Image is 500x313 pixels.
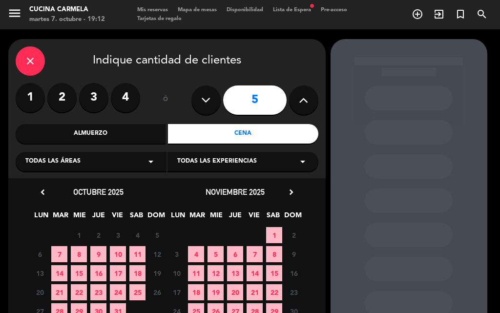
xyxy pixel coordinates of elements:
[16,46,318,76] div: Indique cantidad de clientes
[71,227,87,243] span: 1
[265,209,281,226] span: SAB
[170,209,186,226] span: LUN
[71,246,87,262] span: 8
[150,83,182,117] div: ó
[246,209,262,226] span: VIE
[51,284,67,300] span: 21
[208,284,224,300] span: 19
[111,83,140,112] label: 4
[208,246,224,262] span: 5
[32,284,48,300] span: 20
[71,209,87,226] span: MIE
[286,246,302,262] span: 9
[90,265,106,281] span: 16
[29,15,105,24] div: martes 7. octubre - 19:12
[145,156,157,167] i: arrow_drop_down
[168,246,185,262] span: 3
[52,209,68,226] span: MAR
[168,284,185,300] span: 17
[189,209,205,226] span: MAR
[110,227,126,243] span: 3
[32,265,48,281] span: 13
[32,246,48,262] span: 6
[110,246,126,262] span: 10
[247,265,263,281] span: 14
[110,284,126,300] span: 24
[129,227,146,243] span: 4
[266,265,282,281] span: 15
[132,7,173,13] span: Mis reservas
[286,227,302,243] span: 2
[129,246,146,262] span: 11
[286,187,296,197] i: chevron_right
[129,284,146,300] span: 25
[128,209,145,226] span: SAB
[284,209,300,226] span: DOM
[24,55,36,67] i: close
[247,246,263,262] span: 7
[266,284,282,300] span: 22
[51,265,67,281] span: 14
[16,124,166,144] div: Almuerzo
[266,246,282,262] span: 8
[90,227,106,243] span: 2
[227,246,243,262] span: 6
[38,187,48,197] i: chevron_left
[29,5,105,15] div: Cucina Carmela
[25,157,81,167] span: Todas las áreas
[110,265,126,281] span: 17
[90,284,106,300] span: 23
[173,7,222,13] span: Mapa de mesas
[208,265,224,281] span: 12
[433,8,445,20] i: exit_to_app
[227,284,243,300] span: 20
[188,246,204,262] span: 4
[109,209,125,226] span: VIE
[316,7,352,13] span: Pre-acceso
[227,209,243,226] span: JUE
[286,284,302,300] span: 23
[7,6,22,24] button: menu
[247,284,263,300] span: 21
[7,6,22,21] i: menu
[71,265,87,281] span: 15
[227,265,243,281] span: 13
[147,209,164,226] span: DOM
[268,7,316,13] span: Lista de Espera
[149,265,165,281] span: 19
[90,246,106,262] span: 9
[149,246,165,262] span: 12
[47,83,77,112] label: 2
[51,246,67,262] span: 7
[177,157,257,167] span: Todas las experiencias
[73,187,124,197] span: octubre 2025
[188,265,204,281] span: 11
[412,8,423,20] i: add_circle_outline
[309,3,315,9] span: fiber_manual_record
[149,227,165,243] span: 5
[168,265,185,281] span: 10
[266,227,282,243] span: 1
[149,284,165,300] span: 26
[222,7,268,13] span: Disponibilidad
[188,284,204,300] span: 18
[132,16,187,21] span: Tarjetas de regalo
[90,209,106,226] span: JUE
[168,124,318,144] div: Cena
[71,284,87,300] span: 22
[208,209,224,226] span: MIE
[476,8,488,20] i: search
[129,265,146,281] span: 18
[16,83,45,112] label: 1
[206,187,265,197] span: noviembre 2025
[297,156,309,167] i: arrow_drop_down
[455,8,466,20] i: turned_in_not
[79,83,108,112] label: 3
[286,265,302,281] span: 16
[33,209,49,226] span: LUN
